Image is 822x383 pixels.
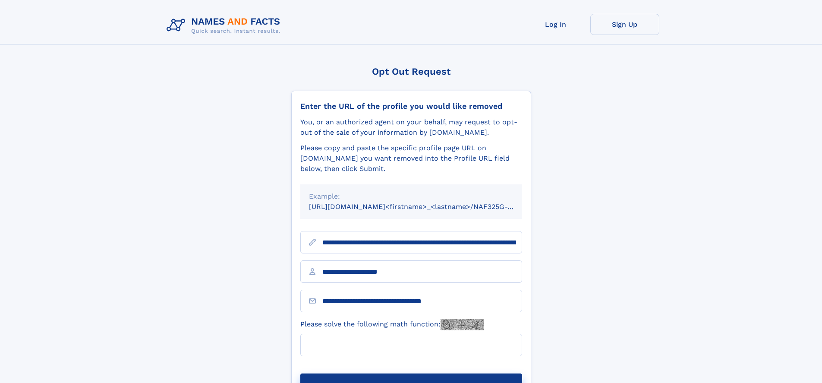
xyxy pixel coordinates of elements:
a: Log In [521,14,590,35]
a: Sign Up [590,14,659,35]
img: Logo Names and Facts [163,14,287,37]
div: Opt Out Request [291,66,531,77]
div: You, or an authorized agent on your behalf, may request to opt-out of the sale of your informatio... [300,117,522,138]
label: Please solve the following math function: [300,319,484,330]
div: Please copy and paste the specific profile page URL on [DOMAIN_NAME] you want removed into the Pr... [300,143,522,174]
div: Enter the URL of the profile you would like removed [300,101,522,111]
small: [URL][DOMAIN_NAME]<firstname>_<lastname>/NAF325G-xxxxxxxx [309,203,539,211]
div: Example: [309,191,513,202]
